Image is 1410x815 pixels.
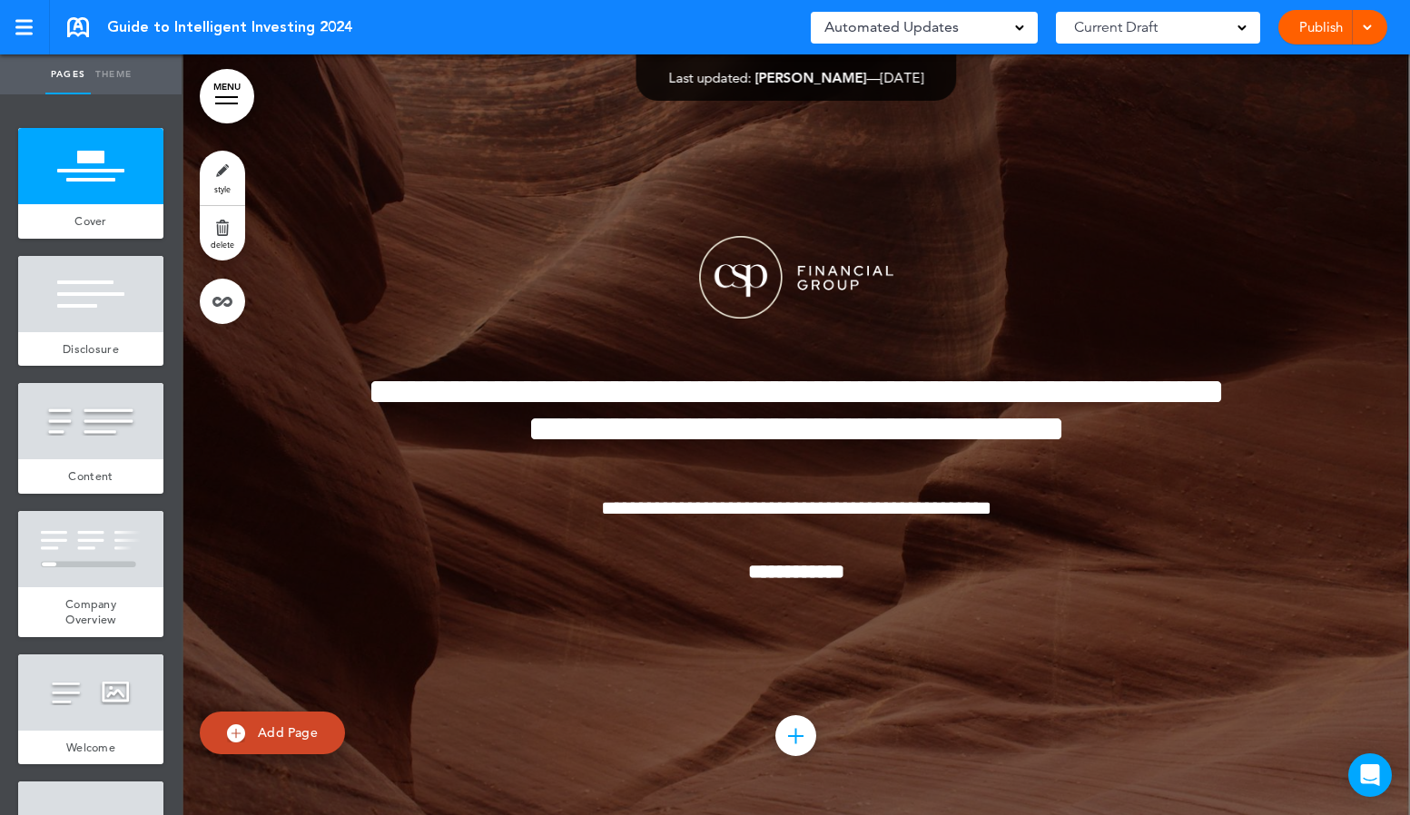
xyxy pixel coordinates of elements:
a: Theme [91,54,136,94]
span: delete [211,239,234,250]
a: Content [18,459,163,494]
a: Pages [45,54,91,94]
a: Add Page [200,712,345,754]
a: delete [200,206,245,260]
div: Open Intercom Messenger [1348,753,1392,797]
span: [DATE] [880,69,923,86]
a: style [200,151,245,205]
span: Add Page [258,724,318,741]
div: — [668,71,923,84]
a: Publish [1292,10,1349,44]
span: style [214,183,231,194]
span: [PERSON_NAME] [754,69,866,86]
a: Company Overview [18,587,163,637]
img: add.svg [227,724,245,742]
span: Cover [74,213,107,229]
span: Current Draft [1074,15,1158,40]
a: Disclosure [18,332,163,367]
span: Content [68,468,113,484]
span: Company Overview [65,596,116,628]
img: 1743691186922-CSP_Logo_FullLight.png [699,236,893,319]
a: MENU [200,69,254,123]
span: Guide to Intelligent Investing 2024 [107,17,352,37]
span: Disclosure [63,341,119,357]
span: Automated Updates [824,15,959,40]
a: Welcome [18,731,163,765]
a: Cover [18,204,163,239]
span: Last updated: [668,69,751,86]
span: Welcome [66,740,115,755]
